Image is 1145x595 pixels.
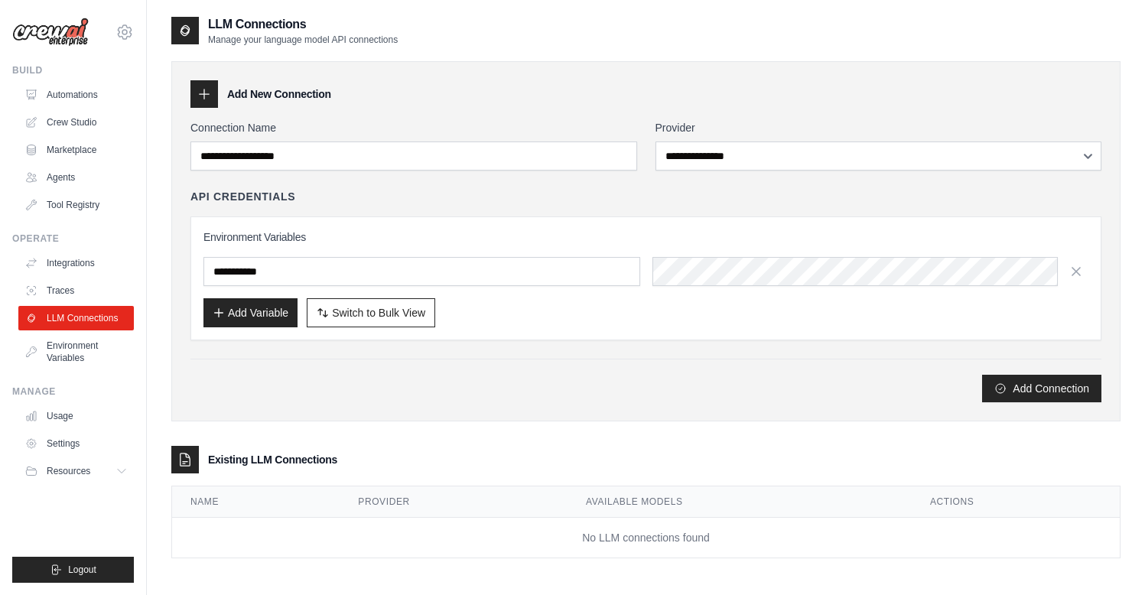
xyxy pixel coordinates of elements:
a: Crew Studio [18,110,134,135]
a: Environment Variables [18,333,134,370]
h3: Environment Variables [203,229,1088,245]
span: Switch to Bulk View [332,305,425,320]
button: Add Variable [203,298,298,327]
h4: API Credentials [190,189,295,204]
button: Logout [12,557,134,583]
span: Resources [47,465,90,477]
button: Add Connection [982,375,1101,402]
a: Usage [18,404,134,428]
h2: LLM Connections [208,15,398,34]
img: Logo [12,18,89,47]
th: Name [172,486,340,518]
a: LLM Connections [18,306,134,330]
a: Marketplace [18,138,134,162]
a: Tool Registry [18,193,134,217]
th: Available Models [568,486,912,518]
button: Resources [18,459,134,483]
th: Provider [340,486,568,518]
a: Automations [18,83,134,107]
h3: Add New Connection [227,86,331,102]
a: Traces [18,278,134,303]
label: Connection Name [190,120,637,135]
label: Provider [655,120,1102,135]
p: Manage your language model API connections [208,34,398,46]
div: Build [12,64,134,76]
h3: Existing LLM Connections [208,452,337,467]
a: Settings [18,431,134,456]
div: Manage [12,385,134,398]
button: Switch to Bulk View [307,298,435,327]
td: No LLM connections found [172,518,1120,558]
th: Actions [912,486,1120,518]
span: Logout [68,564,96,576]
a: Agents [18,165,134,190]
a: Integrations [18,251,134,275]
div: Operate [12,232,134,245]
